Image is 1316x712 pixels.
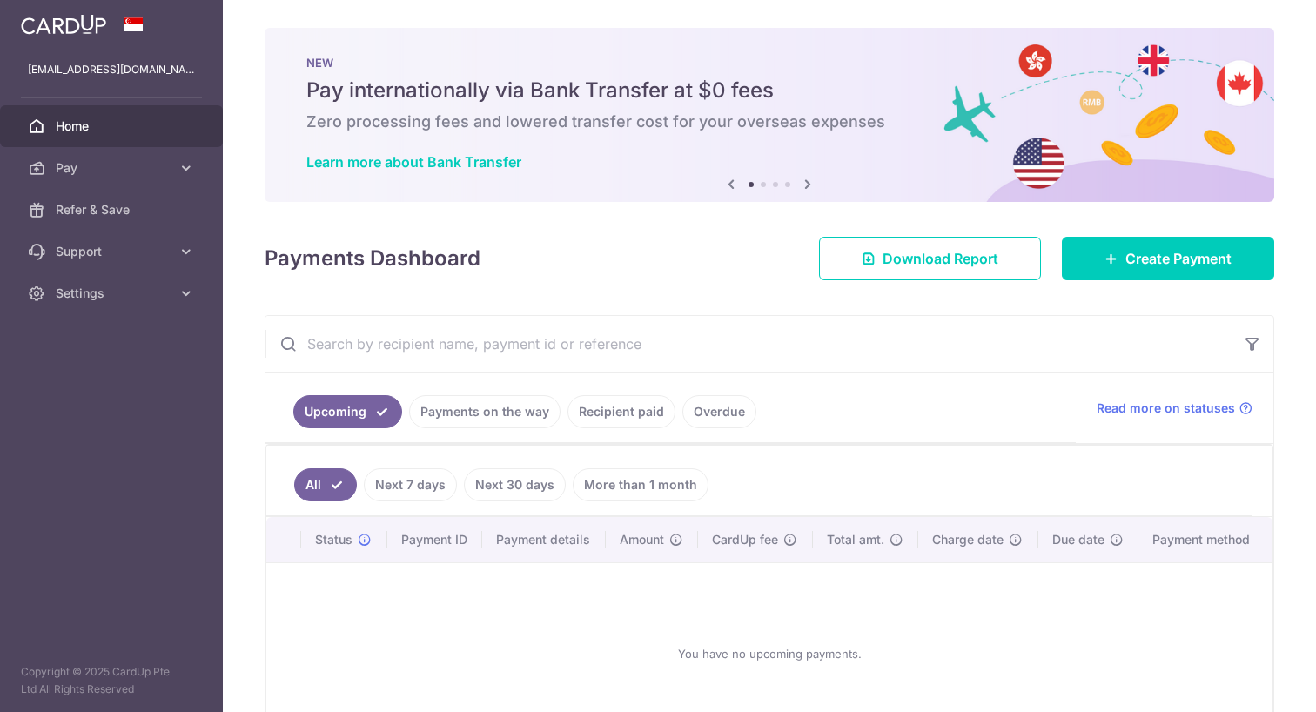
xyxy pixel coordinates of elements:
a: Learn more about Bank Transfer [306,153,521,171]
th: Payment ID [387,517,482,562]
a: Create Payment [1062,237,1274,280]
h5: Pay internationally via Bank Transfer at $0 fees [306,77,1232,104]
a: All [294,468,357,501]
a: Read more on statuses [1097,400,1252,417]
span: Create Payment [1125,248,1232,269]
span: Home [56,118,171,135]
p: [EMAIL_ADDRESS][DOMAIN_NAME] [28,61,195,78]
span: Status [315,531,352,548]
h6: Zero processing fees and lowered transfer cost for your overseas expenses [306,111,1232,132]
span: Read more on statuses [1097,400,1235,417]
span: CardUp fee [712,531,778,548]
a: Download Report [819,237,1041,280]
input: Search by recipient name, payment id or reference [265,316,1232,372]
span: Charge date [932,531,1004,548]
a: Next 30 days [464,468,566,501]
th: Payment method [1138,517,1272,562]
img: Bank transfer banner [265,28,1274,202]
a: Next 7 days [364,468,457,501]
p: NEW [306,56,1232,70]
span: Due date [1052,531,1104,548]
span: Refer & Save [56,201,171,218]
a: Overdue [682,395,756,428]
img: CardUp [21,14,106,35]
span: Settings [56,285,171,302]
a: More than 1 month [573,468,708,501]
span: Download Report [883,248,998,269]
a: Recipient paid [567,395,675,428]
h4: Payments Dashboard [265,243,480,274]
a: Upcoming [293,395,402,428]
a: Payments on the way [409,395,561,428]
span: Pay [56,159,171,177]
span: Support [56,243,171,260]
th: Payment details [482,517,606,562]
span: Amount [620,531,664,548]
span: Total amt. [827,531,884,548]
